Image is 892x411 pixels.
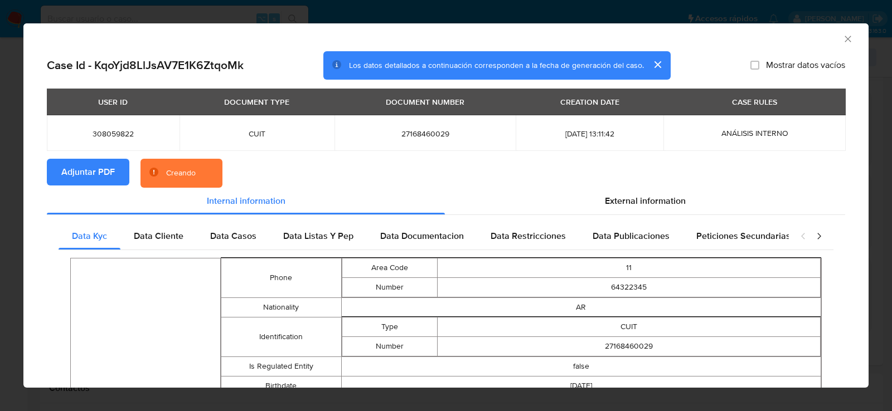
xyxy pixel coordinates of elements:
[59,223,789,249] div: Detailed internal info
[283,229,353,242] span: Data Listas Y Pep
[166,168,196,179] div: Creando
[221,298,341,317] td: Nationality
[529,129,650,139] span: [DATE] 13:11:42
[342,258,438,278] td: Area Code
[342,278,438,297] td: Number
[491,229,566,242] span: Data Restricciones
[342,317,438,337] td: Type
[72,229,107,242] span: Data Kyc
[134,229,183,242] span: Data Cliente
[47,159,129,185] button: Adjuntar PDF
[725,92,784,111] div: CASE RULES
[60,129,166,139] span: 308059822
[210,229,256,242] span: Data Casos
[91,92,134,111] div: USER ID
[438,317,821,337] td: CUIT
[341,298,821,317] td: AR
[221,376,341,396] td: Birthdate
[721,128,788,139] span: ANÁLISIS INTERNO
[438,258,821,278] td: 11
[348,129,502,139] span: 27168460029
[438,278,821,297] td: 64322345
[349,60,644,71] span: Los datos detallados a continuación corresponden a la fecha de generación del caso.
[379,92,471,111] div: DOCUMENT NUMBER
[207,194,285,207] span: Internal information
[842,33,852,43] button: Cerrar ventana
[221,317,341,357] td: Identification
[23,23,869,388] div: closure-recommendation-modal
[221,357,341,376] td: Is Regulated Entity
[341,376,821,396] td: [DATE]
[47,58,244,72] h2: Case Id - KqoYjd8LlJsAV7E1K6ZtqoMk
[438,337,821,356] td: 27168460029
[593,229,670,242] span: Data Publicaciones
[47,188,845,214] div: Detailed info
[341,357,821,376] td: false
[554,92,626,111] div: CREATION DATE
[221,258,341,298] td: Phone
[193,129,322,139] span: CUIT
[696,229,791,242] span: Peticiones Secundarias
[750,61,759,70] input: Mostrar datos vacíos
[605,194,686,207] span: External information
[342,337,438,356] td: Number
[61,160,115,184] span: Adjuntar PDF
[644,51,671,78] button: cerrar
[380,229,464,242] span: Data Documentacion
[217,92,296,111] div: DOCUMENT TYPE
[766,60,845,71] span: Mostrar datos vacíos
